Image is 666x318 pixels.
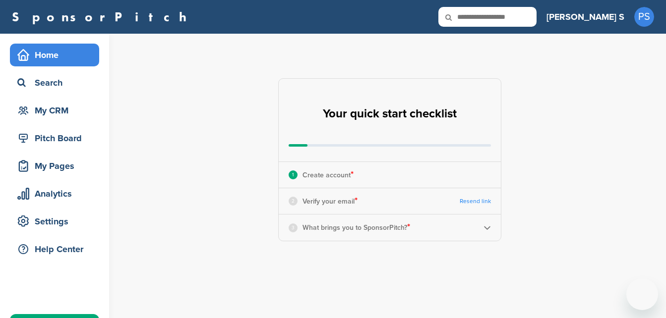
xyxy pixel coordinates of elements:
div: Analytics [15,185,99,203]
div: My CRM [15,102,99,119]
a: SponsorPitch [12,10,193,23]
a: Resend link [460,198,491,205]
div: Settings [15,212,99,230]
h3: [PERSON_NAME] S [546,10,624,24]
a: Settings [10,210,99,233]
a: Analytics [10,182,99,205]
a: My Pages [10,155,99,177]
a: Search [10,71,99,94]
a: Home [10,44,99,66]
div: 2 [289,197,298,206]
div: Help Center [15,240,99,258]
span: PS [634,7,654,27]
div: 3 [289,223,298,232]
div: Search [15,74,99,92]
p: Verify your email [303,195,358,208]
div: My Pages [15,157,99,175]
p: What brings you to SponsorPitch? [303,221,410,234]
div: Pitch Board [15,129,99,147]
iframe: Button to launch messaging window [626,278,658,310]
img: Checklist arrow 2 [484,224,491,231]
div: 1 [289,170,298,179]
p: Create account [303,168,354,181]
a: My CRM [10,99,99,122]
a: Help Center [10,238,99,261]
a: [PERSON_NAME] S [546,6,624,28]
a: Pitch Board [10,127,99,150]
h2: Your quick start checklist [323,103,457,125]
div: Home [15,46,99,64]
